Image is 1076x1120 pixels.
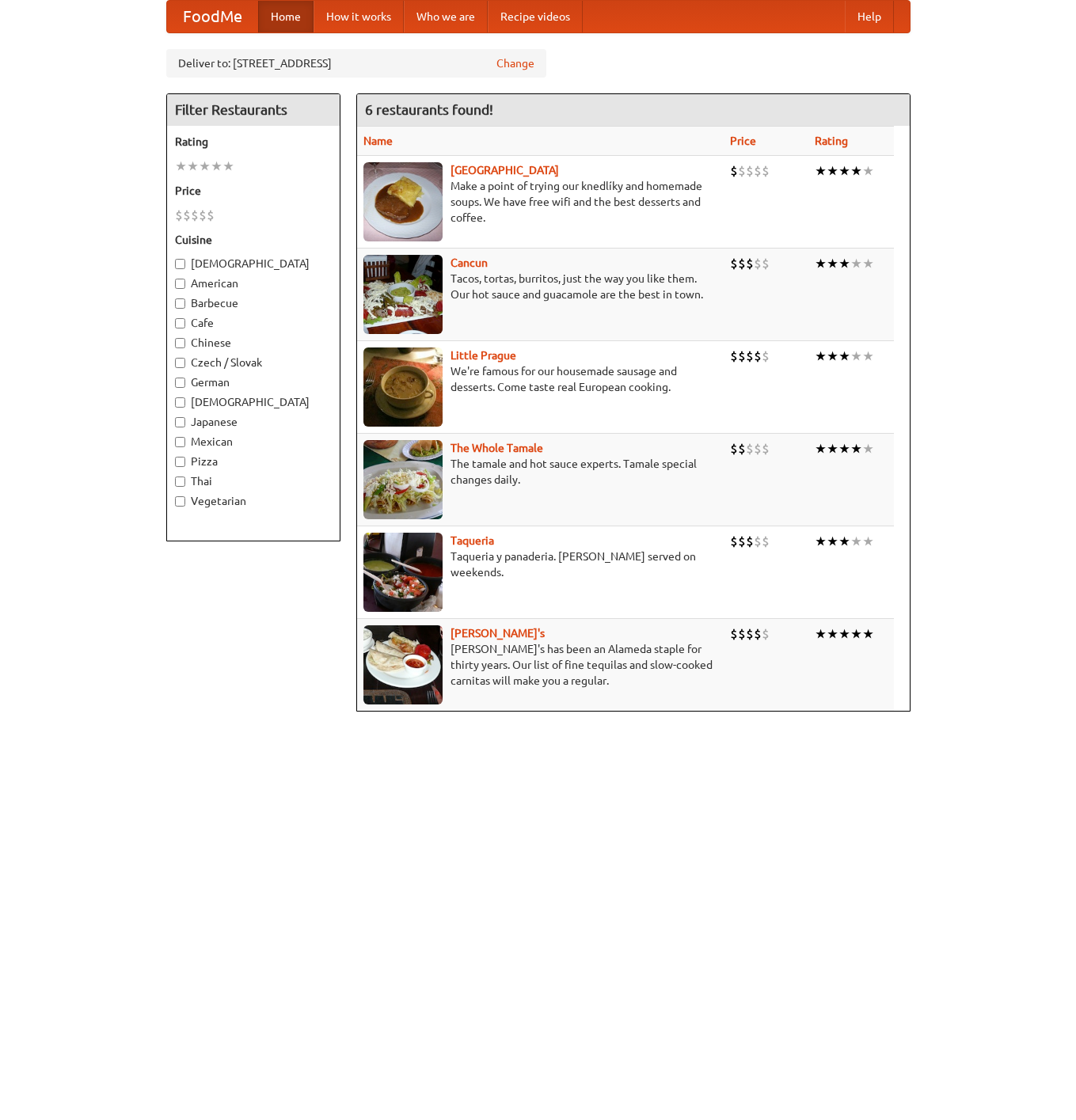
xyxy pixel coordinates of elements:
[730,625,738,643] li: $
[451,349,516,362] a: Little Prague
[754,255,762,272] li: $
[815,440,827,457] li: ★
[754,440,762,457] li: $
[175,298,185,309] input: Barbecue
[862,440,874,457] li: ★
[175,259,185,269] input: [DEMOGRAPHIC_DATA]
[175,394,332,410] label: [DEMOGRAPHIC_DATA]
[175,493,332,509] label: Vegetarian
[199,207,207,224] li: $
[363,549,718,580] p: Taqueria y panaderia. [PERSON_NAME] served on weekends.
[211,158,222,175] li: ★
[862,347,874,365] li: ★
[175,437,185,447] input: Mexican
[862,162,874,180] li: ★
[746,162,754,180] li: $
[175,434,332,450] label: Mexican
[746,625,754,643] li: $
[827,440,838,457] li: ★
[175,335,332,351] label: Chinese
[746,347,754,365] li: $
[175,318,185,328] input: Cafe
[175,457,185,467] input: Pizza
[175,207,183,224] li: $
[746,255,754,272] li: $
[175,454,332,469] label: Pizza
[451,164,559,177] b: [GEOGRAPHIC_DATA]
[815,162,827,180] li: ★
[363,533,443,612] img: taqueria.jpg
[175,355,332,370] label: Czech / Slovak
[175,397,185,408] input: [DEMOGRAPHIC_DATA]
[862,255,874,272] li: ★
[175,358,185,368] input: Czech / Slovak
[754,347,762,365] li: $
[738,440,746,457] li: $
[175,315,332,331] label: Cafe
[166,49,546,78] div: Deliver to: [STREET_ADDRESS]
[363,363,718,395] p: We're famous for our housemade sausage and desserts. Come taste real European cooking.
[730,440,738,457] li: $
[762,162,770,180] li: $
[850,625,862,643] li: ★
[175,374,332,390] label: German
[838,255,850,272] li: ★
[738,533,746,550] li: $
[746,440,754,457] li: $
[363,255,443,334] img: cancun.jpg
[175,417,185,427] input: Japanese
[404,1,488,32] a: Who we are
[762,255,770,272] li: $
[314,1,404,32] a: How it works
[827,255,838,272] li: ★
[175,158,187,175] li: ★
[191,207,199,224] li: $
[730,135,756,147] a: Price
[838,440,850,457] li: ★
[175,183,332,199] h5: Price
[167,94,340,126] h4: Filter Restaurants
[738,162,746,180] li: $
[827,625,838,643] li: ★
[175,279,185,289] input: American
[363,625,443,704] img: pedros.jpg
[451,534,494,547] b: Taqueria
[363,162,443,241] img: czechpoint.jpg
[815,347,827,365] li: ★
[754,533,762,550] li: $
[730,533,738,550] li: $
[175,256,332,271] label: [DEMOGRAPHIC_DATA]
[175,496,185,507] input: Vegetarian
[762,533,770,550] li: $
[363,135,393,147] a: Name
[175,476,185,487] input: Thai
[175,295,332,311] label: Barbecue
[175,378,185,388] input: German
[451,256,488,269] a: Cancun
[838,533,850,550] li: ★
[183,207,191,224] li: $
[862,533,874,550] li: ★
[451,627,545,640] b: [PERSON_NAME]'s
[175,232,332,248] h5: Cuisine
[754,162,762,180] li: $
[862,625,874,643] li: ★
[838,625,850,643] li: ★
[488,1,583,32] a: Recipe videos
[258,1,314,32] a: Home
[496,55,534,71] a: Change
[738,255,746,272] li: $
[451,442,543,454] a: The Whole Tamale
[222,158,234,175] li: ★
[815,625,827,643] li: ★
[175,414,332,430] label: Japanese
[746,533,754,550] li: $
[845,1,894,32] a: Help
[363,641,718,689] p: [PERSON_NAME]'s has been an Alameda staple for thirty years. Our list of fine tequilas and slow-c...
[207,207,215,224] li: $
[363,178,718,226] p: Make a point of trying our knedlíky and homemade soups. We have free wifi and the best desserts a...
[762,625,770,643] li: $
[175,473,332,489] label: Thai
[738,347,746,365] li: $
